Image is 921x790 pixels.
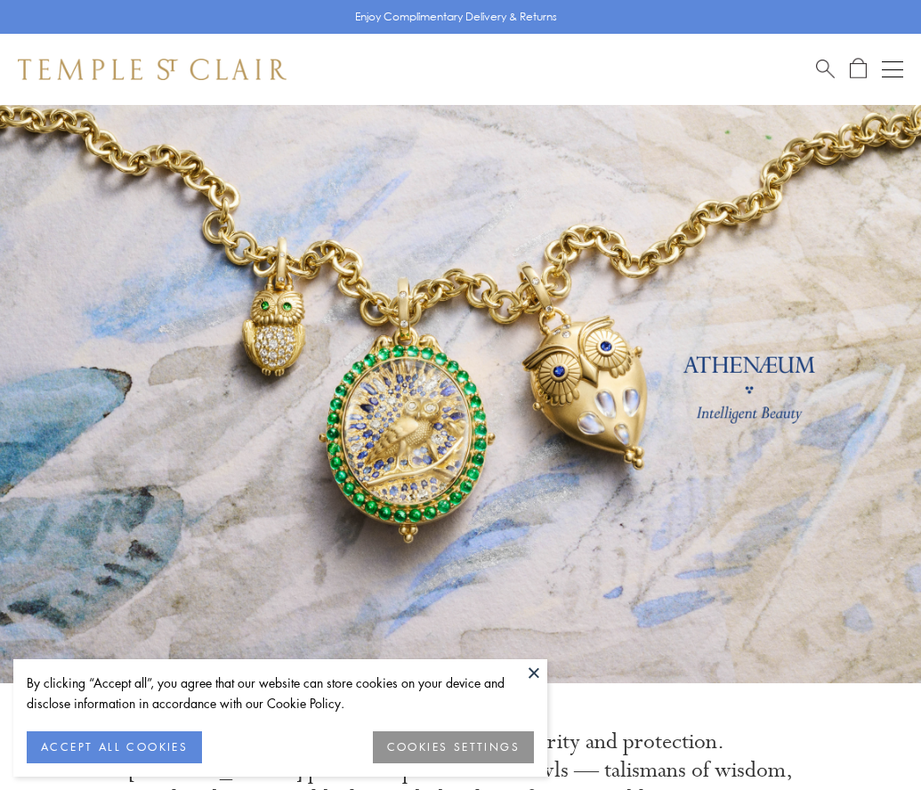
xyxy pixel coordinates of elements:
[816,58,835,80] a: Search
[18,59,287,80] img: Temple St. Clair
[355,8,557,26] p: Enjoy Complimentary Delivery & Returns
[27,731,202,763] button: ACCEPT ALL COOKIES
[850,58,867,80] a: Open Shopping Bag
[27,673,534,713] div: By clicking “Accept all”, you agree that our website can store cookies on your device and disclos...
[373,731,534,763] button: COOKIES SETTINGS
[882,59,903,80] button: Open navigation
